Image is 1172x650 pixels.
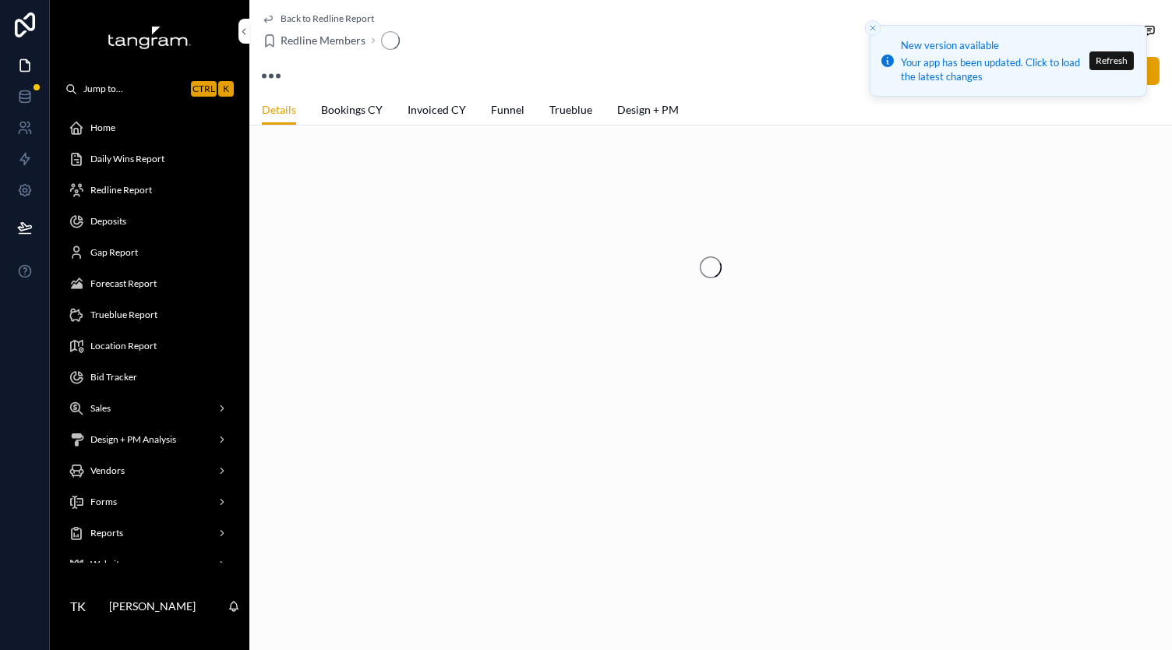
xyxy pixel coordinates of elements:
a: Redline Report [59,176,240,204]
a: Redline Members [262,33,365,48]
span: K [220,83,232,95]
span: Sales [90,402,111,415]
span: Bookings CY [321,102,383,118]
span: Website [90,558,124,571]
span: Redline Report [90,184,152,196]
a: Forms [59,488,240,516]
a: Trueblue [549,96,592,127]
button: Close toast [865,20,881,36]
span: Jump to... [83,83,185,95]
span: Deposits [90,215,126,228]
span: Vendors [90,465,125,477]
div: scrollable content [50,103,249,563]
span: Funnel [491,102,524,118]
a: Invoiced CY [408,96,466,127]
a: Bid Tracker [59,363,240,391]
span: Reports [90,527,123,539]
span: Back to Redline Report [281,12,374,25]
a: Sales [59,394,240,422]
span: Forms [90,496,117,508]
div: Your app has been updated. Click to load the latest changes [901,55,1085,83]
a: Home [59,114,240,142]
span: Design + PM Analysis [90,433,176,446]
span: Details [262,102,296,118]
span: Trueblue [549,102,592,118]
a: Website [59,550,240,578]
a: Trueblue Report [59,301,240,329]
a: Bookings CY [321,96,383,127]
span: Bid Tracker [90,371,137,383]
div: New version available [901,38,1085,54]
span: TK [70,597,86,616]
a: Design + PM [617,96,679,127]
a: Details [262,96,296,125]
a: Gap Report [59,238,240,267]
a: Daily Wins Report [59,145,240,173]
span: Location Report [90,340,157,352]
span: Design + PM [617,102,679,118]
a: Deposits [59,207,240,235]
a: Funnel [491,96,524,127]
a: Vendors [59,457,240,485]
p: [PERSON_NAME] [109,599,196,614]
button: Refresh [1089,51,1134,70]
span: Trueblue Report [90,309,157,321]
span: Ctrl [191,81,217,97]
a: Reports [59,519,240,547]
a: Design + PM Analysis [59,426,240,454]
span: Home [90,122,115,134]
span: Gap Report [90,246,138,259]
button: Jump to...CtrlK [59,75,240,103]
a: Location Report [59,332,240,360]
span: Invoiced CY [408,102,466,118]
span: Redline Members [281,33,365,48]
img: App logo [108,25,192,50]
a: Forecast Report [59,270,240,298]
span: Daily Wins Report [90,153,164,165]
span: Forecast Report [90,277,157,290]
a: Back to Redline Report [262,12,374,25]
